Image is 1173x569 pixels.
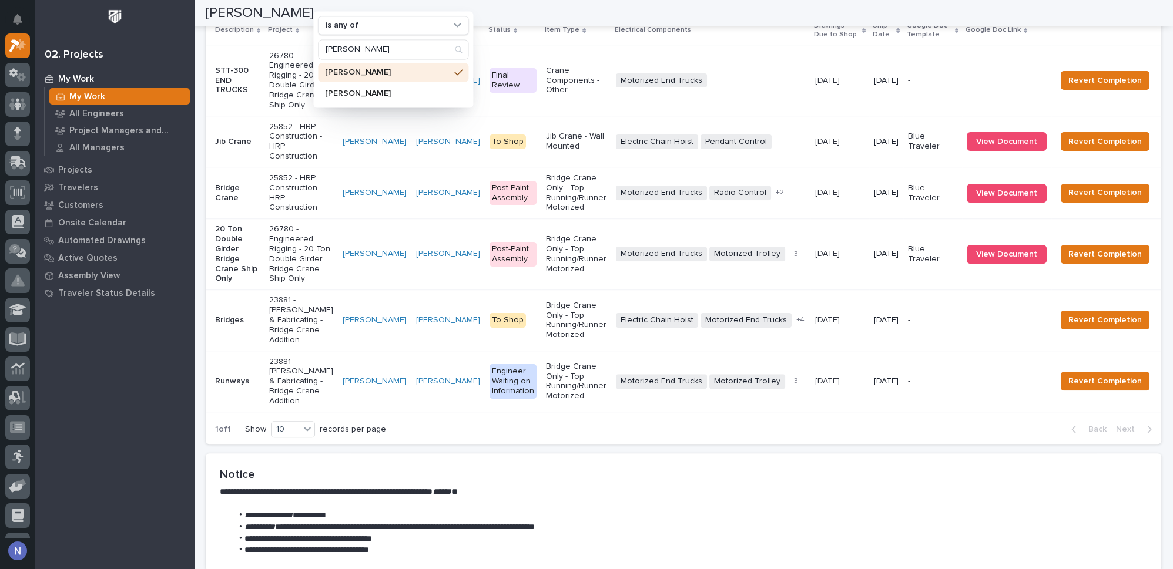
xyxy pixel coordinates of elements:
p: Blue Traveler [908,183,957,203]
a: Assembly View [35,267,194,284]
div: 02. Projects [45,49,103,62]
tr: Bridge Crane25852 - HRP Construction - HRP Construction[PERSON_NAME] [PERSON_NAME] Post-Paint Ass... [206,167,1168,218]
p: 26780 - Engineered Rigging - 20 Ton Double Girder Bridge Crane Ship Only [269,51,333,110]
span: Revert Completion [1068,313,1142,327]
span: + 3 [790,251,798,258]
span: View Document [976,189,1037,197]
div: Final Review [490,68,537,93]
input: Search [319,40,468,59]
div: To Shop [490,134,526,149]
p: 20 Ton Double Girder Bridge Crane Ship Only [215,224,260,284]
p: [DATE] [815,186,842,198]
p: Assembly View [58,271,120,281]
p: All Managers [69,143,125,153]
tr: Runways23881 - [PERSON_NAME] & Fabricating - Bridge Crane Addition[PERSON_NAME] [PERSON_NAME] Eng... [206,351,1168,412]
p: [DATE] [815,73,842,86]
button: Revert Completion [1061,71,1149,90]
tr: 20 Ton Double Girder Bridge Crane Ship Only26780 - Engineered Rigging - 20 Ton Double Girder Brid... [206,218,1168,289]
span: Radio Control [709,186,771,200]
h2: [PERSON_NAME] [206,5,314,22]
a: Projects [35,161,194,179]
span: + 2 [776,189,784,196]
p: Show [245,425,266,435]
div: Post-Paint Assembly [490,242,537,267]
a: [PERSON_NAME] [343,315,407,325]
span: Pendant Control [701,134,772,149]
p: [DATE] [815,374,842,386]
div: To Shop [490,313,526,328]
span: Back [1081,424,1107,435]
button: users-avatar [5,538,30,563]
p: [DATE] [874,76,899,86]
p: 26780 - Engineered Rigging - 20 Ton Double Girder Bridge Crane Ship Only [269,224,333,284]
p: Bridge Crane [215,183,260,203]
p: Drawings Due to Shop [814,19,859,41]
p: Projects [58,165,92,176]
h2: Notice [220,467,1147,482]
p: Crane Components - Other [546,66,606,95]
a: Active Quotes [35,249,194,267]
button: Revert Completion [1061,311,1149,329]
span: Motorized End Trucks [616,73,707,88]
span: + 3 [790,378,798,385]
a: View Document [967,132,1047,151]
span: Motorized End Trucks [616,186,707,200]
span: View Document [976,250,1037,258]
p: 25852 - HRP Construction - HRP Construction [269,122,333,161]
img: Workspace Logo [104,6,126,28]
p: Travelers [58,183,98,193]
p: 23881 - [PERSON_NAME] & Fabricating - Bridge Crane Addition [269,295,333,345]
tr: Bridges23881 - [PERSON_NAME] & Fabricating - Bridge Crane Addition[PERSON_NAME] [PERSON_NAME] To ... [206,289,1168,351]
div: Notifications [15,14,30,33]
p: Customers [58,200,103,211]
p: [PERSON_NAME] [325,68,450,76]
span: Revert Completion [1068,374,1142,388]
button: Next [1111,424,1161,435]
p: [DATE] [874,376,899,386]
p: My Work [58,74,94,85]
p: Project [268,23,293,36]
p: [DATE] [874,137,899,147]
a: [PERSON_NAME] [416,376,480,386]
p: Automated Drawings [58,235,146,246]
a: All Engineers [45,105,194,122]
span: Next [1116,424,1142,435]
span: Motorized End Trucks [616,247,707,261]
p: All Engineers [69,109,124,119]
button: Revert Completion [1061,184,1149,203]
a: View Document [967,245,1047,264]
span: Revert Completion [1068,247,1142,261]
span: Motorized Trolley [709,374,785,389]
a: Traveler Status Details [35,284,194,302]
button: Back [1062,424,1111,435]
a: [PERSON_NAME] [416,249,480,259]
p: Bridge Crane Only - Top Running/Runner Motorized [546,362,606,401]
button: Revert Completion [1061,372,1149,390]
p: - [908,76,957,86]
a: Customers [35,196,194,214]
p: [DATE] [815,134,842,147]
p: Google Doc Template [907,19,952,41]
p: Bridges [215,315,260,325]
tr: STT-300 END TRUCKS26780 - Engineered Rigging - 20 Ton Double Girder Bridge Crane Ship Only[PERSON... [206,45,1168,116]
p: [PERSON_NAME] [325,89,450,97]
p: [DATE] [874,188,899,198]
p: Electrical Components [615,23,691,36]
p: [DATE] [815,247,842,259]
a: My Work [45,88,194,105]
a: [PERSON_NAME] [416,188,480,198]
a: [PERSON_NAME] [416,315,480,325]
p: Jib Crane - Wall Mounted [546,132,606,151]
a: [PERSON_NAME] [343,188,407,198]
a: View Document [967,184,1047,203]
p: Blue Traveler [908,132,957,151]
p: Blue Traveler [908,244,957,264]
a: All Managers [45,139,194,156]
p: [DATE] [815,313,842,325]
p: STT-300 END TRUCKS [215,66,260,95]
a: [PERSON_NAME] [416,137,480,147]
p: Description [215,23,254,36]
p: Onsite Calendar [58,218,126,228]
p: 23881 - [PERSON_NAME] & Fabricating - Bridge Crane Addition [269,357,333,406]
span: + 4 [796,317,805,324]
